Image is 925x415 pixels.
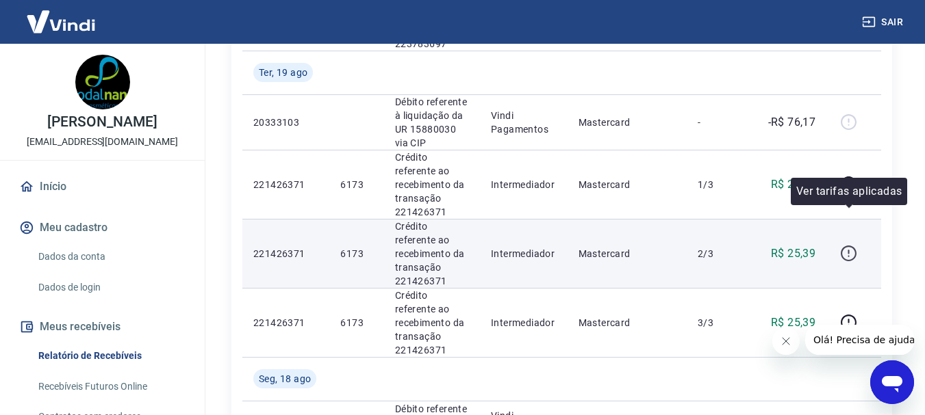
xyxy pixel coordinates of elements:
img: Vindi [16,1,105,42]
p: Mastercard [579,247,676,260]
p: Ver tarifas aplicadas [796,183,902,200]
p: 20333103 [253,116,318,129]
p: Crédito referente ao recebimento da transação 221426371 [395,289,469,357]
p: Intermediador [491,247,557,260]
p: 221426371 [253,178,318,191]
a: Início [16,172,188,202]
span: Seg, 18 ago [259,372,311,386]
p: Mastercard [579,116,676,129]
a: Dados da conta [33,243,188,271]
p: Intermediador [491,178,557,191]
a: Dados de login [33,273,188,302]
p: Intermediador [491,316,557,330]
span: Olá! Precisa de ajuda? [8,10,115,21]
p: 221426371 [253,247,318,260]
p: R$ 25,39 [771,245,815,262]
p: - [698,116,738,129]
button: Meus recebíveis [16,312,188,342]
p: 6173 [340,178,372,191]
p: 221426371 [253,316,318,330]
a: Recebíveis Futuros Online [33,373,188,401]
p: -R$ 76,17 [768,114,816,131]
p: Crédito referente ao recebimento da transação 221426371 [395,150,469,219]
p: Mastercard [579,178,676,191]
p: [PERSON_NAME] [47,115,157,129]
p: Débito referente à liquidação da UR 15880030 via CIP [395,95,469,150]
img: a62518da-1332-4728-8a88-cc9d5e56d579.jpeg [75,55,130,109]
button: Meu cadastro [16,213,188,243]
button: Sair [859,10,909,35]
a: Relatório de Recebíveis [33,342,188,370]
iframe: Fechar mensagem [772,327,800,355]
span: Ter, 19 ago [259,66,307,79]
iframe: Botão para abrir a janela de mensagens [870,360,914,404]
p: 2/3 [698,247,738,260]
iframe: Mensagem da empresa [805,325,914,355]
p: 3/3 [698,316,738,330]
p: [EMAIL_ADDRESS][DOMAIN_NAME] [27,135,178,149]
p: Mastercard [579,316,676,330]
p: 1/3 [698,178,738,191]
p: 6173 [340,316,372,330]
p: 6173 [340,247,372,260]
p: R$ 25,39 [771,314,815,331]
p: Vindi Pagamentos [491,109,557,136]
p: R$ 25,39 [771,176,815,193]
p: Crédito referente ao recebimento da transação 221426371 [395,219,469,288]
